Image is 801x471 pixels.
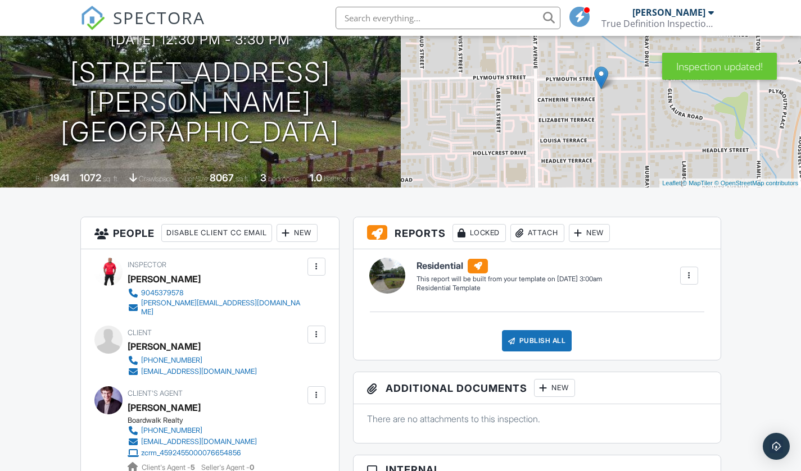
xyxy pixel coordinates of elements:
[80,15,205,39] a: SPECTORA
[417,275,602,283] div: This report will be built from your template on [DATE] 3:00am
[128,328,152,337] span: Client
[111,32,290,47] h3: [DATE] 12:30 pm - 3:30 pm
[417,259,602,273] h6: Residential
[354,372,721,404] h3: Additional Documents
[35,175,48,183] span: Built
[354,217,721,249] h3: Reports
[128,416,266,425] div: Boardwalk Realty
[510,224,564,242] div: Attach
[659,179,801,188] div: |
[662,180,681,186] a: Leaflet
[103,175,119,183] span: sq. ft.
[80,172,101,184] div: 1072
[18,58,383,147] h1: [STREET_ADDRESS][PERSON_NAME] [GEOGRAPHIC_DATA]
[324,175,356,183] span: bathrooms
[128,338,201,355] div: [PERSON_NAME]
[714,180,798,186] a: © OpenStreetMap contributors
[632,7,705,18] div: [PERSON_NAME]
[367,413,707,425] p: There are no attachments to this inspection.
[128,399,201,416] a: [PERSON_NAME]
[502,330,572,351] div: Publish All
[128,447,257,459] a: zcrm_4592455000076654856
[268,175,299,183] span: bedrooms
[128,436,257,447] a: [EMAIL_ADDRESS][DOMAIN_NAME]
[417,283,602,293] div: Residential Template
[260,172,266,184] div: 3
[81,217,339,249] h3: People
[113,6,205,29] span: SPECTORA
[128,271,201,287] div: [PERSON_NAME]
[210,172,234,184] div: 8067
[534,379,575,397] div: New
[128,366,257,377] a: [EMAIL_ADDRESS][DOMAIN_NAME]
[80,6,105,30] img: The Best Home Inspection Software - Spectora
[128,299,305,317] a: [PERSON_NAME][EMAIL_ADDRESS][DOMAIN_NAME]
[601,18,714,29] div: True Definition Inspections Service
[128,389,183,397] span: Client's Agent
[452,224,506,242] div: Locked
[184,175,208,183] span: Lot Size
[277,224,318,242] div: New
[141,289,184,298] div: 9045379578
[141,299,305,317] div: [PERSON_NAME][EMAIL_ADDRESS][DOMAIN_NAME]
[569,224,610,242] div: New
[128,355,257,366] a: [PHONE_NUMBER]
[128,287,305,299] a: 9045379578
[128,260,166,269] span: Inspector
[49,172,69,184] div: 1941
[141,356,202,365] div: [PHONE_NUMBER]
[141,449,241,458] div: zcrm_4592455000076654856
[310,172,322,184] div: 1.0
[128,425,257,436] a: [PHONE_NUMBER]
[141,367,257,376] div: [EMAIL_ADDRESS][DOMAIN_NAME]
[161,224,272,242] div: Disable Client CC Email
[141,437,257,446] div: [EMAIL_ADDRESS][DOMAIN_NAME]
[763,433,790,460] div: Open Intercom Messenger
[141,426,202,435] div: [PHONE_NUMBER]
[662,53,777,80] div: Inspection updated!
[236,175,250,183] span: sq.ft.
[682,180,713,186] a: © MapTiler
[336,7,560,29] input: Search everything...
[139,175,174,183] span: crawlspace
